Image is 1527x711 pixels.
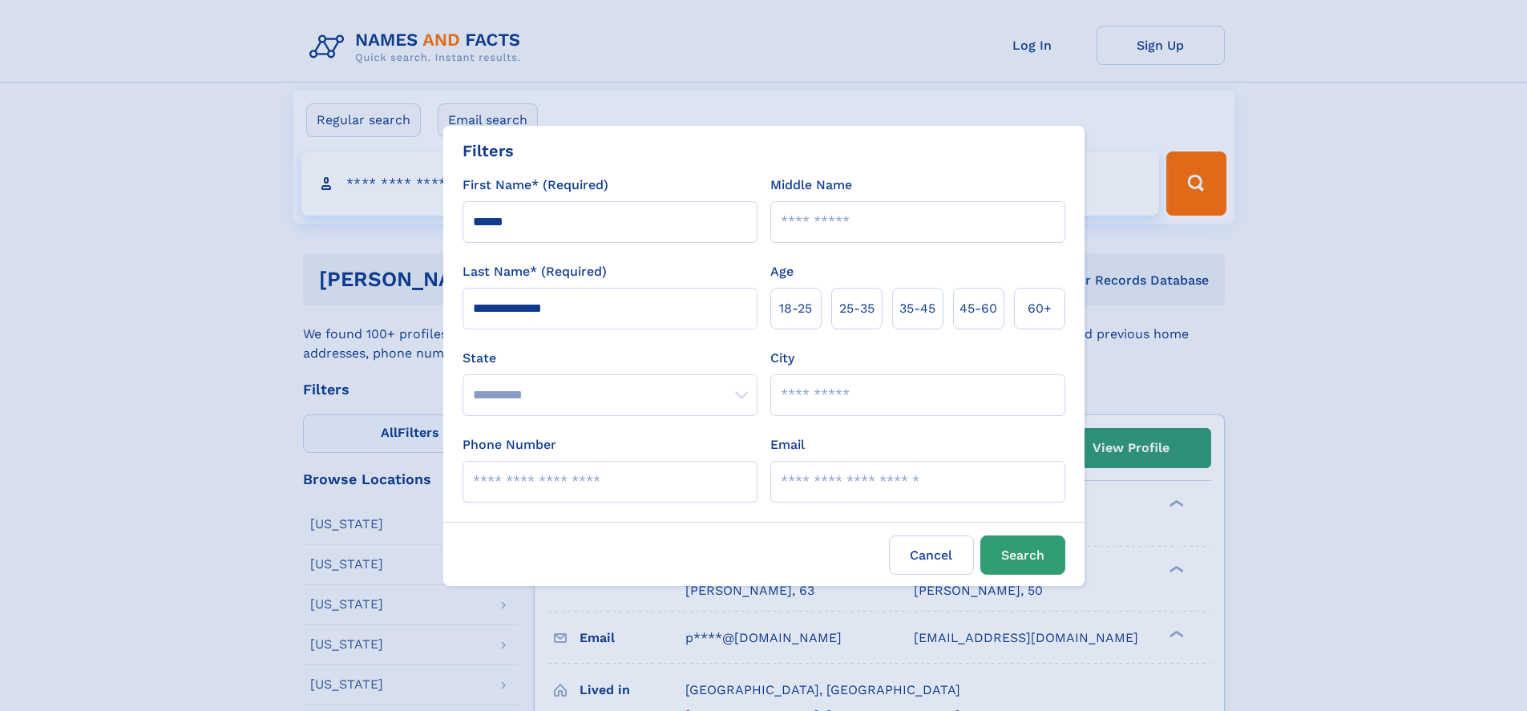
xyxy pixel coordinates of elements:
label: Age [770,262,794,281]
label: Cancel [889,535,974,575]
label: State [463,349,757,368]
label: City [770,349,794,368]
span: 45‑60 [959,299,997,318]
label: Middle Name [770,176,852,195]
label: First Name* (Required) [463,176,608,195]
span: 25‑35 [839,299,875,318]
span: 35‑45 [899,299,935,318]
span: 18‑25 [779,299,812,318]
label: Last Name* (Required) [463,262,607,281]
label: Phone Number [463,435,556,454]
div: Filters [463,139,514,163]
span: 60+ [1028,299,1052,318]
button: Search [980,535,1065,575]
label: Email [770,435,805,454]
